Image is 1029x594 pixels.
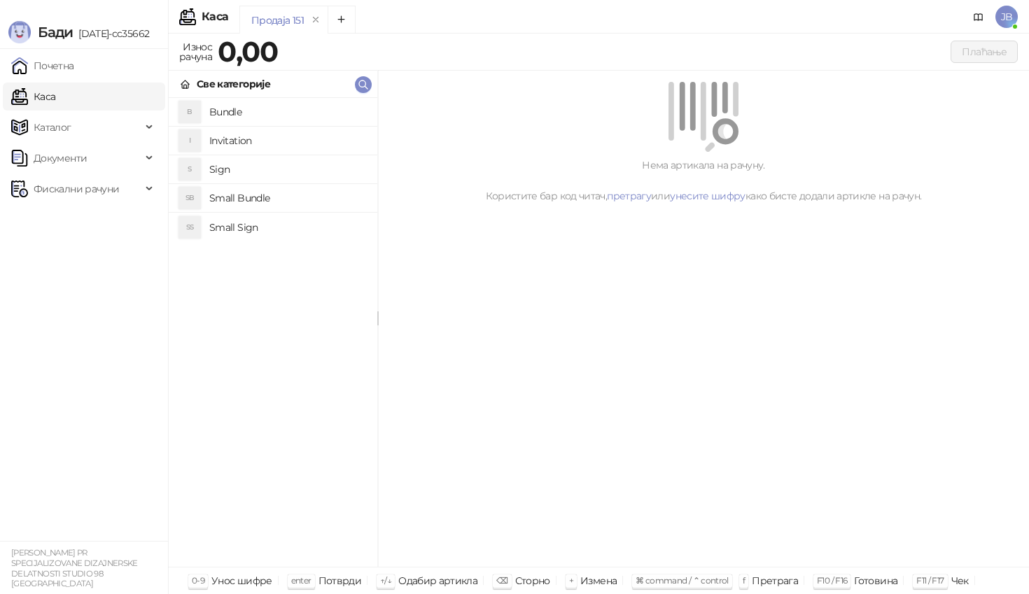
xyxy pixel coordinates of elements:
[251,13,304,28] div: Продаја 151
[318,572,362,590] div: Потврди
[209,216,366,239] h4: Small Sign
[291,575,311,586] span: enter
[211,572,272,590] div: Унос шифре
[854,572,897,590] div: Готовина
[951,572,969,590] div: Чек
[951,41,1018,63] button: Плаћање
[916,575,944,586] span: F11 / F17
[11,52,74,80] a: Почетна
[307,14,325,26] button: remove
[209,187,366,209] h4: Small Bundle
[8,21,31,43] img: Logo
[202,11,228,22] div: Каса
[515,572,550,590] div: Сторно
[11,548,138,588] small: [PERSON_NAME] PR SPECIJALIZOVANE DIZAJNERSKE DELATNOSTI STUDIO 98 [GEOGRAPHIC_DATA]
[752,572,798,590] div: Претрага
[817,575,847,586] span: F10 / F16
[38,24,73,41] span: Бади
[178,216,201,239] div: SS
[178,129,201,152] div: I
[197,76,270,92] div: Све категорије
[398,572,477,590] div: Одабир артикла
[995,6,1018,28] span: JB
[192,575,204,586] span: 0-9
[395,157,1012,204] div: Нема артикала на рачуну. Користите бар код читач, или како бисте додали артикле на рачун.
[967,6,990,28] a: Документација
[743,575,745,586] span: f
[569,575,573,586] span: +
[73,27,149,40] span: [DATE]-cc35662
[178,158,201,181] div: S
[496,575,507,586] span: ⌫
[209,101,366,123] h4: Bundle
[176,38,215,66] div: Износ рачуна
[34,144,87,172] span: Документи
[209,158,366,181] h4: Sign
[178,187,201,209] div: SB
[178,101,201,123] div: B
[580,572,617,590] div: Измена
[380,575,391,586] span: ↑/↓
[328,6,356,34] button: Add tab
[34,113,71,141] span: Каталог
[607,190,651,202] a: претрагу
[11,83,55,111] a: Каса
[169,98,377,567] div: grid
[670,190,745,202] a: унесите шифру
[636,575,729,586] span: ⌘ command / ⌃ control
[209,129,366,152] h4: Invitation
[218,34,278,69] strong: 0,00
[34,175,119,203] span: Фискални рачуни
